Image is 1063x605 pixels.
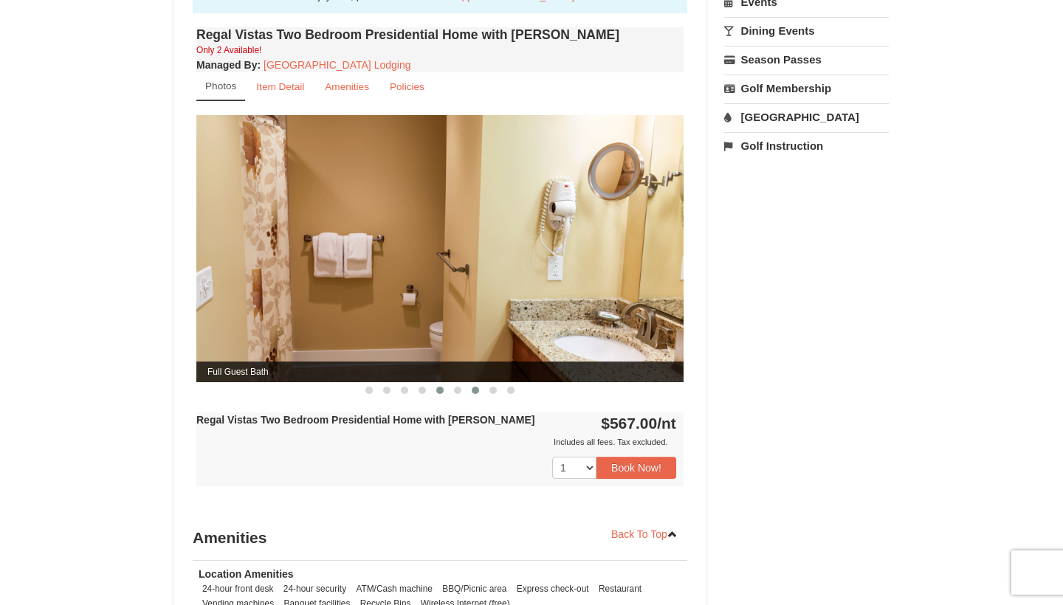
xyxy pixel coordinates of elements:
[657,415,676,432] span: /nt
[724,75,889,102] a: Golf Membership
[196,45,261,55] small: Only 2 Available!
[513,581,593,596] li: Express check-out
[196,115,684,381] img: Full Guest Bath
[280,581,350,596] li: 24-hour security
[196,59,261,71] strong: :
[724,46,889,73] a: Season Passes
[196,435,676,449] div: Includes all fees. Tax excluded.
[724,17,889,44] a: Dining Events
[325,81,369,92] small: Amenities
[352,581,436,596] li: ATM/Cash machine
[196,362,684,382] span: Full Guest Bath
[264,59,410,71] a: [GEOGRAPHIC_DATA] Lodging
[601,415,676,432] strong: $567.00
[196,414,534,426] strong: Regal Vistas Two Bedroom Presidential Home with [PERSON_NAME]
[595,581,645,596] li: Restaurant
[196,72,245,101] a: Photos
[199,581,278,596] li: 24-hour front desk
[193,523,687,553] h3: Amenities
[724,103,889,131] a: [GEOGRAPHIC_DATA]
[247,72,314,101] a: Item Detail
[724,132,889,159] a: Golf Instruction
[602,523,687,545] a: Back To Top
[205,80,236,91] small: Photos
[196,27,684,42] h4: Regal Vistas Two Bedroom Presidential Home with [PERSON_NAME]
[196,59,257,71] span: Managed By
[390,81,424,92] small: Policies
[256,81,304,92] small: Item Detail
[315,72,379,101] a: Amenities
[596,457,676,479] button: Book Now!
[199,568,294,580] strong: Location Amenities
[380,72,434,101] a: Policies
[438,581,510,596] li: BBQ/Picnic area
